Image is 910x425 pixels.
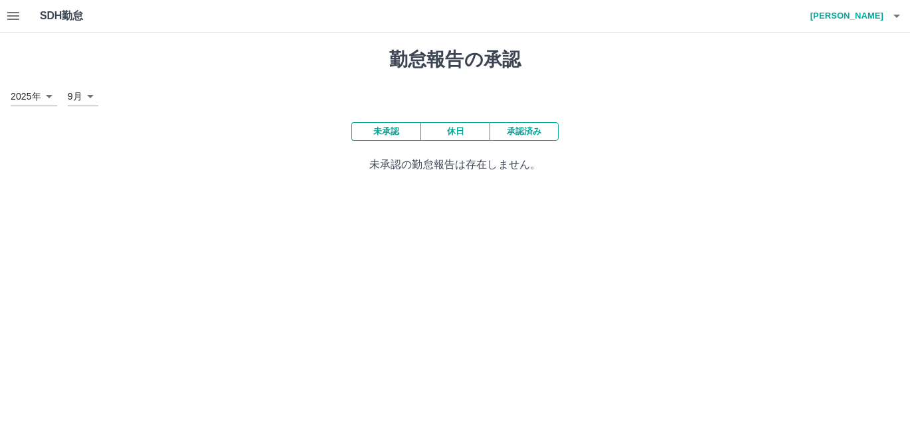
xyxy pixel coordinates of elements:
button: 休日 [420,122,490,141]
button: 未承認 [351,122,420,141]
h1: 勤怠報告の承認 [11,48,899,71]
div: 9月 [68,87,98,106]
p: 未承認の勤怠報告は存在しません。 [11,157,899,173]
div: 2025年 [11,87,57,106]
button: 承認済み [490,122,559,141]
